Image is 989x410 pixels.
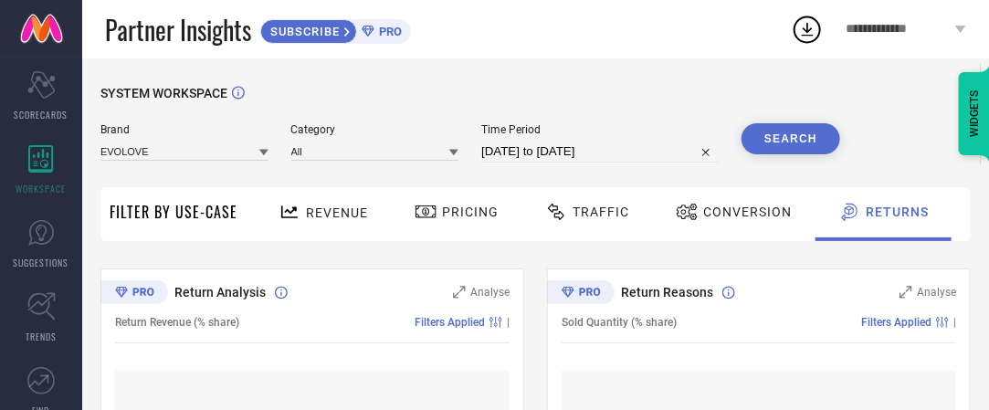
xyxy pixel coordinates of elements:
div: Open download list [791,13,824,46]
span: Filters Applied [415,316,485,329]
span: Filters Applied [861,316,931,329]
span: Conversion [703,205,792,219]
span: Category [291,123,459,136]
input: Select time period [481,141,719,163]
div: Premium [100,280,168,308]
a: SUBSCRIBEPRO [260,15,411,44]
button: Search [742,123,840,154]
span: Partner Insights [105,11,251,48]
span: Returns [866,205,929,219]
span: Sold Quantity (% share) [562,316,677,329]
span: WORKSPACE [16,182,67,195]
span: | [507,316,510,329]
span: Analyse [917,286,956,299]
span: SUBSCRIBE [261,25,344,38]
div: Premium [547,280,615,308]
span: SYSTEM WORKSPACE [100,86,227,100]
span: Revenue [306,205,368,220]
span: Pricing [442,205,499,219]
svg: Zoom [900,286,912,299]
span: Brand [100,123,268,136]
span: Traffic [573,205,629,219]
span: Return Reasons [621,285,713,300]
svg: Zoom [453,286,466,299]
span: Filter By Use-Case [110,201,237,223]
span: Return Revenue (% share) [115,316,239,329]
span: SUGGESTIONS [14,256,69,269]
span: | [953,316,956,329]
span: SCORECARDS [15,108,68,121]
span: Time Period [481,123,719,136]
span: Analyse [470,286,510,299]
span: PRO [374,25,402,38]
span: TRENDS [26,330,57,343]
span: Return Analysis [174,285,266,300]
